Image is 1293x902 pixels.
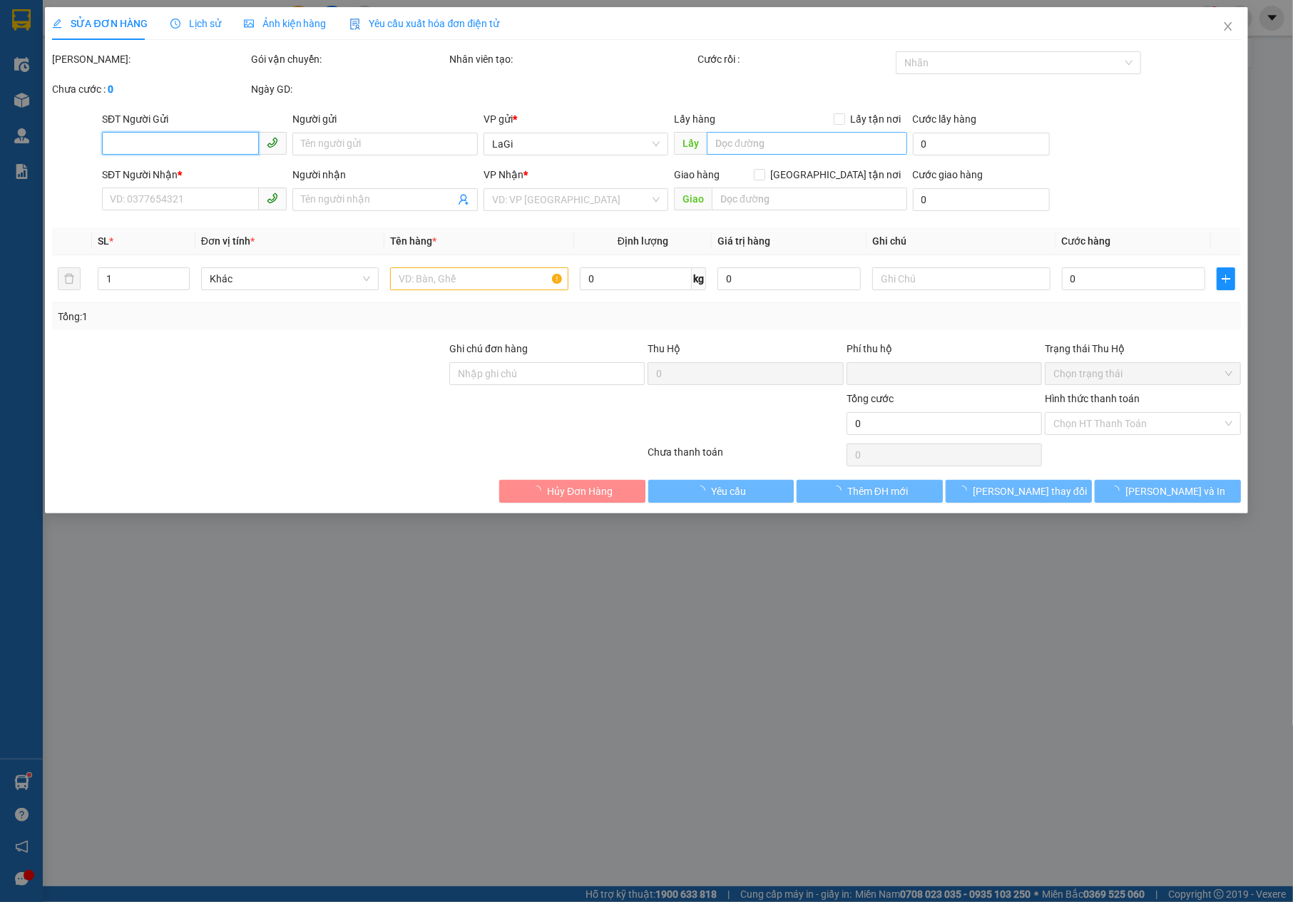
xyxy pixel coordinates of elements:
[1217,267,1235,290] button: plus
[458,194,469,205] span: user-add
[292,167,477,183] div: Người nhận
[797,480,943,503] button: Thêm ĐH mới
[957,486,973,496] span: loading
[58,309,499,324] div: Tổng: 1
[1045,393,1140,404] label: Hình thức thanh toán
[692,267,706,290] span: kg
[267,137,278,148] span: phone
[499,480,645,503] button: Hủy Đơn Hàng
[872,267,1051,290] input: Ghi Chú
[267,193,278,204] span: phone
[1217,273,1235,285] span: plus
[1125,483,1225,499] span: [PERSON_NAME] và In
[449,51,695,67] div: Nhân viên tạo:
[1222,21,1234,32] span: close
[170,19,180,29] span: clock-circle
[847,341,1042,362] div: Phí thu hộ
[390,267,568,290] input: VD: Bàn, Ghế
[52,19,62,29] span: edit
[210,268,371,289] span: Khác
[1110,486,1125,496] span: loading
[973,483,1087,499] span: [PERSON_NAME] thay đổi
[913,133,1051,155] input: Cước lấy hàng
[349,19,361,30] img: icon
[707,132,906,155] input: Dọc đường
[98,235,109,247] span: SL
[711,483,746,499] span: Yêu cầu
[449,362,645,385] input: Ghi chú đơn hàng
[484,169,523,180] span: VP Nhận
[847,483,908,499] span: Thêm ĐH mới
[913,169,983,180] label: Cước giao hàng
[251,81,446,97] div: Ngày GD:
[547,483,613,499] span: Hủy Đơn Hàng
[102,167,287,183] div: SĐT Người Nhận
[449,343,528,354] label: Ghi chú đơn hàng
[292,111,477,127] div: Người gửi
[492,133,660,155] span: LaGi
[712,188,906,210] input: Dọc đường
[845,111,907,127] span: Lấy tận nơi
[1045,341,1240,357] div: Trạng thái Thu Hộ
[1062,235,1111,247] span: Cước hàng
[765,167,907,183] span: [GEOGRAPHIC_DATA] tận nơi
[674,113,715,125] span: Lấy hàng
[867,227,1056,255] th: Ghi chú
[52,51,247,67] div: [PERSON_NAME]:
[244,18,327,29] span: Ảnh kiện hàng
[1208,7,1248,47] button: Close
[531,486,547,496] span: loading
[52,18,147,29] span: SỬA ĐƠN HÀNG
[52,81,247,97] div: Chưa cước :
[674,169,720,180] span: Giao hàng
[201,235,255,247] span: Đơn vị tính
[674,132,707,155] span: Lấy
[847,393,894,404] span: Tổng cước
[1053,363,1232,384] span: Chọn trạng thái
[695,486,711,496] span: loading
[832,486,847,496] span: loading
[102,111,287,127] div: SĐT Người Gửi
[108,83,113,95] b: 0
[484,111,668,127] div: VP gửi
[648,343,680,354] span: Thu Hộ
[58,267,81,290] button: delete
[717,235,770,247] span: Giá trị hàng
[913,113,977,125] label: Cước lấy hàng
[251,51,446,67] div: Gói vận chuyển:
[648,480,794,503] button: Yêu cầu
[349,18,500,29] span: Yêu cầu xuất hóa đơn điện tử
[697,51,893,67] div: Cước rồi :
[618,235,668,247] span: Định lượng
[390,235,436,247] span: Tên hàng
[674,188,712,210] span: Giao
[1095,480,1241,503] button: [PERSON_NAME] và In
[646,444,844,469] div: Chưa thanh toán
[170,18,221,29] span: Lịch sử
[946,480,1092,503] button: [PERSON_NAME] thay đổi
[913,188,1051,211] input: Cước giao hàng
[244,19,254,29] span: picture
